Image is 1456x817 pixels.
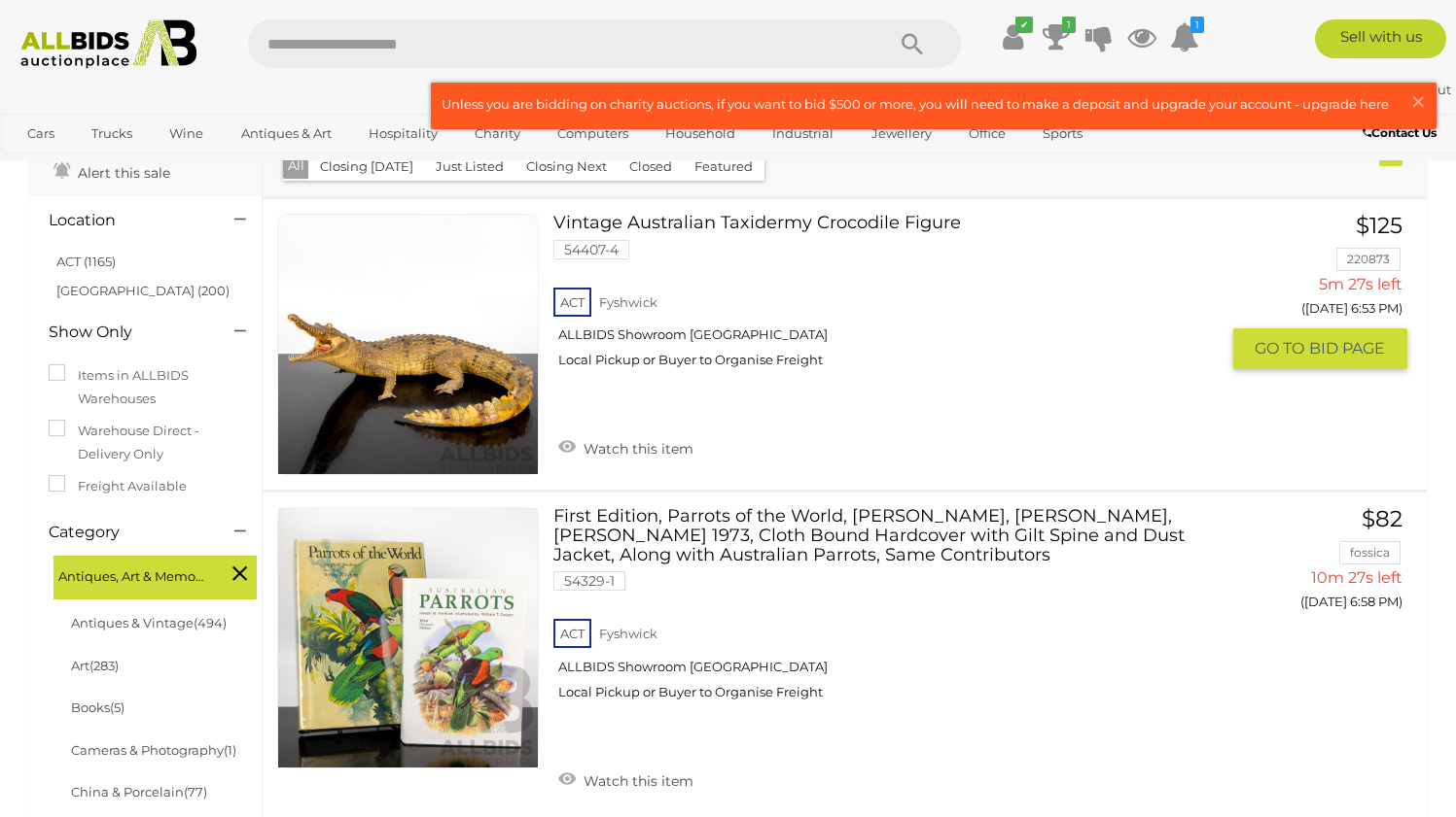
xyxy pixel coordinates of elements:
[553,765,698,794] a: Watch this item
[1042,19,1071,54] a: 1
[1248,507,1408,621] a: $82 fossica 10m 27s left ([DATE] 6:58 PM)
[683,152,764,182] button: Featured
[999,19,1028,54] a: ✔
[1349,82,1388,97] a: gjol
[71,699,124,715] a: Books(5)
[1255,338,1309,358] span: GO TO
[1170,19,1199,54] a: 1
[462,118,533,150] a: Charity
[71,615,227,630] a: Antiques & Vintage(494)
[515,152,619,182] button: Closing Next
[1362,505,1403,532] span: $82
[49,475,187,497] label: Freight Available
[568,507,1218,716] a: First Edition, Parrots of the World, [PERSON_NAME], [PERSON_NAME], [PERSON_NAME] 1973, Cloth Boun...
[579,440,693,458] span: Watch this item
[89,658,119,673] span: (283)
[49,524,205,541] h4: Category
[859,118,944,150] a: Jewellery
[1015,17,1033,33] i: ✔
[1395,82,1451,97] a: Sign Out
[194,615,227,630] span: (494)
[1062,17,1076,33] i: 1
[1030,118,1095,150] a: Sports
[15,150,178,182] a: [GEOGRAPHIC_DATA]
[229,118,344,150] a: Antiques & Art
[1309,338,1385,358] span: BID PAGE
[956,118,1018,150] a: Office
[224,742,236,758] span: (1)
[49,420,242,465] label: Warehouse Direct - Delivery Only
[1233,328,1408,368] button: GO TOBID PAGE
[11,19,207,69] img: Allbids.com.au
[71,658,119,673] a: Art(283)
[79,118,145,150] a: Trucks
[579,772,693,790] span: Watch this item
[73,164,170,182] span: Alert this sale
[1315,19,1446,58] a: Sell with us
[1363,125,1437,140] b: Contact Us
[424,152,515,182] button: Just Listed
[653,118,748,150] a: Household
[49,364,242,410] label: Items in ALLBIDS Warehouses
[760,118,846,150] a: Industrial
[1349,82,1385,97] strong: gjol
[1388,82,1392,97] span: |
[15,118,67,150] a: Cars
[553,432,698,461] a: Watch this item
[1409,83,1427,120] span: ×
[184,784,207,800] span: (77)
[864,19,961,68] button: Search
[356,118,450,150] a: Hospitality
[545,118,641,150] a: Computers
[110,699,124,715] span: (5)
[157,118,216,150] a: Wine
[618,152,684,182] button: Closed
[58,561,204,588] span: Antiques, Art & Memorabilia
[71,784,207,800] a: China & Porcelain(77)
[49,156,175,186] a: Alert this sale
[1248,214,1408,371] a: $125 220873 5m 27s left ([DATE] 6:53 PM) GO TOBID PAGE
[56,254,116,269] a: ACT (1165)
[308,152,425,182] button: Closing [DATE]
[1356,212,1403,239] span: $125
[568,214,1218,384] a: Vintage Australian Taxidermy Crocodile Figure 54407-4 ACT Fyshwick ALLBIDS Showroom [GEOGRAPHIC_D...
[1363,122,1441,144] a: Contact Us
[1190,17,1204,33] i: 1
[71,742,236,758] a: Cameras & Photography(1)
[49,323,205,341] h4: Show Only
[283,152,309,180] button: All
[56,283,230,298] a: [GEOGRAPHIC_DATA] (200)
[49,212,205,229] h4: Location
